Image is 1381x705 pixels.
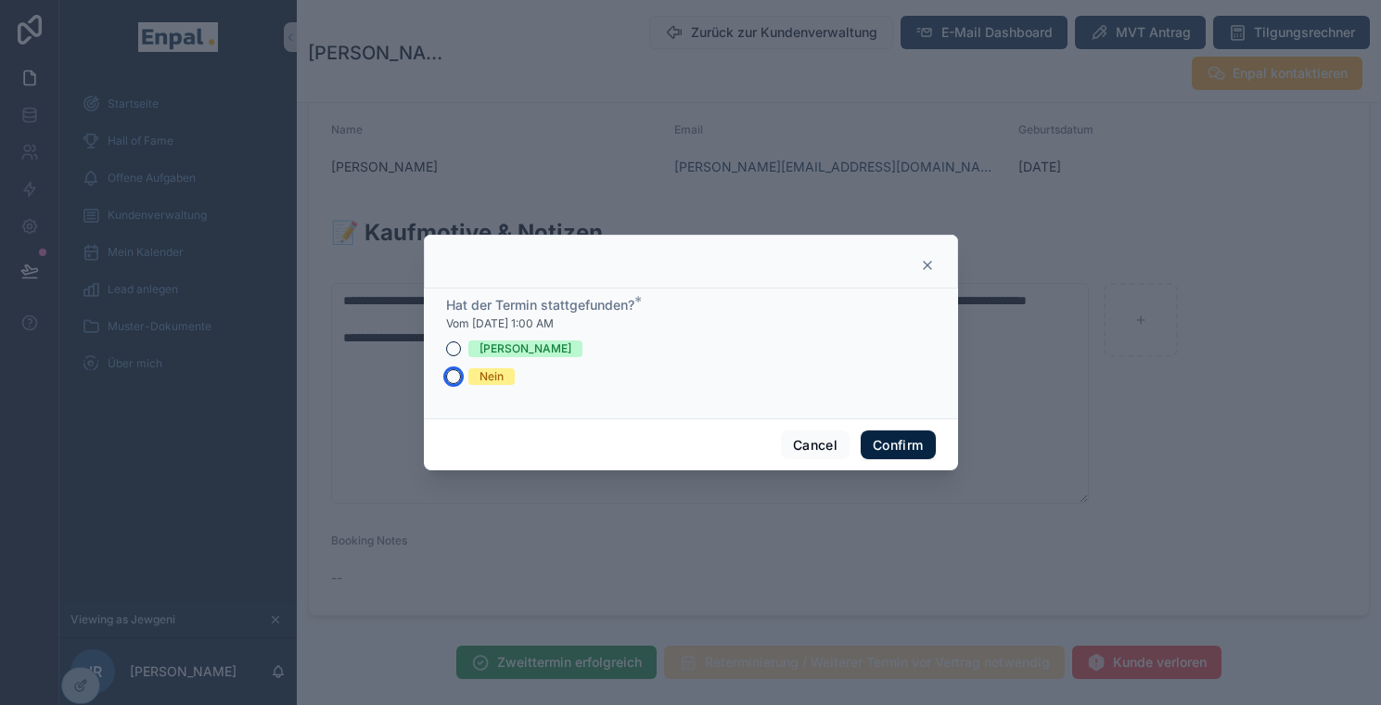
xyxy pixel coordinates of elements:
[861,430,935,460] button: Confirm
[480,368,504,385] div: Nein
[781,430,850,460] button: Cancel
[480,340,571,357] div: [PERSON_NAME]
[446,316,554,331] span: Vom [DATE] 1:00 AM
[446,297,634,313] span: Hat der Termin stattgefunden?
